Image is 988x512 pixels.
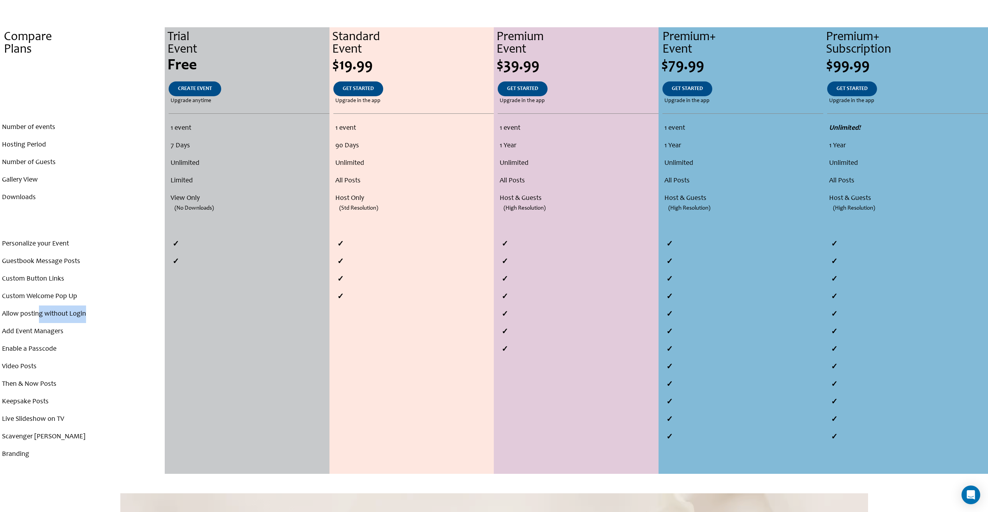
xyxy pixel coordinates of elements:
a: GET STARTED [662,81,712,96]
span: GET STARTED [507,86,538,92]
a: . [72,81,92,96]
li: 1 Year [829,137,986,155]
li: Host & Guests [829,190,986,207]
span: (High Resolution) [668,200,710,217]
li: Live Slideshow on TV [2,411,163,428]
li: Custom Welcome Pop Up [2,288,163,305]
span: GET STARTED [837,86,868,92]
li: Limited [171,172,327,190]
div: Premium Event [497,31,659,56]
li: 1 event [171,120,327,137]
li: Unlimited [829,155,986,172]
li: Allow posting without Login [2,305,163,323]
li: Custom Button Links [2,270,163,288]
li: Unlimited [335,155,492,172]
span: (High Resolution) [833,200,875,217]
li: Unlimited [500,155,657,172]
li: Number of events [2,119,163,136]
div: $79.99 [661,58,823,74]
li: Then & Now Posts [2,376,163,393]
a: CREATE EVENT [169,81,221,96]
div: $99.99 [826,58,988,74]
strong: Unlimited! [829,125,861,132]
li: All Posts [829,172,986,190]
div: Standard Event [332,31,494,56]
a: GET STARTED [827,81,877,96]
span: Upgrade in the app [500,96,545,106]
li: Enable a Passcode [2,341,163,358]
a: GET STARTED [498,81,548,96]
li: Guestbook Message Posts [2,253,163,270]
span: . [81,98,83,104]
li: 1 Year [500,137,657,155]
span: Upgrade anytime [171,96,211,106]
span: Upgrade in the app [829,96,874,106]
li: Add Event Managers [2,323,163,341]
span: (Std Resolution) [339,200,378,217]
li: Hosting Period [2,136,163,154]
div: Trial Event [167,31,329,56]
li: Host Only [335,190,492,207]
li: Number of Guests [2,154,163,171]
li: Keepsake Posts [2,393,163,411]
li: All Posts [335,172,492,190]
li: Video Posts [2,358,163,376]
li: Personalize your Event [2,235,163,253]
li: 7 Days [171,137,327,155]
li: 90 Days [335,137,492,155]
li: Scavenger [PERSON_NAME] [2,428,163,446]
li: Unlimited [171,155,327,172]
div: Compare Plans [4,31,165,56]
span: . [80,58,84,74]
div: $39.99 [497,58,659,74]
span: (No Downloads) [174,200,214,217]
li: All Posts [664,172,821,190]
li: 1 event [335,120,492,137]
li: Gallery View [2,171,163,189]
li: 1 event [664,120,821,137]
span: Upgrade in the app [335,96,380,106]
div: Open Intercom Messenger [962,486,980,504]
span: (High Resolution) [504,200,546,217]
div: Free [167,58,329,74]
span: GET STARTED [672,86,703,92]
li: Downloads [2,189,163,207]
li: Unlimited [664,155,821,172]
span: CREATE EVENT [178,86,212,92]
li: View Only [171,190,327,207]
li: Host & Guests [664,190,821,207]
span: GET STARTED [343,86,374,92]
a: GET STARTED [333,81,383,96]
div: $19.99 [332,58,494,74]
span: Upgrade in the app [664,96,710,106]
li: All Posts [500,172,657,190]
li: 1 event [500,120,657,137]
li: 1 Year [664,137,821,155]
li: Host & Guests [500,190,657,207]
div: Premium+ Event [662,31,823,56]
div: Premium+ Subscription [826,31,988,56]
span: . [81,86,83,92]
li: Branding [2,446,163,463]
